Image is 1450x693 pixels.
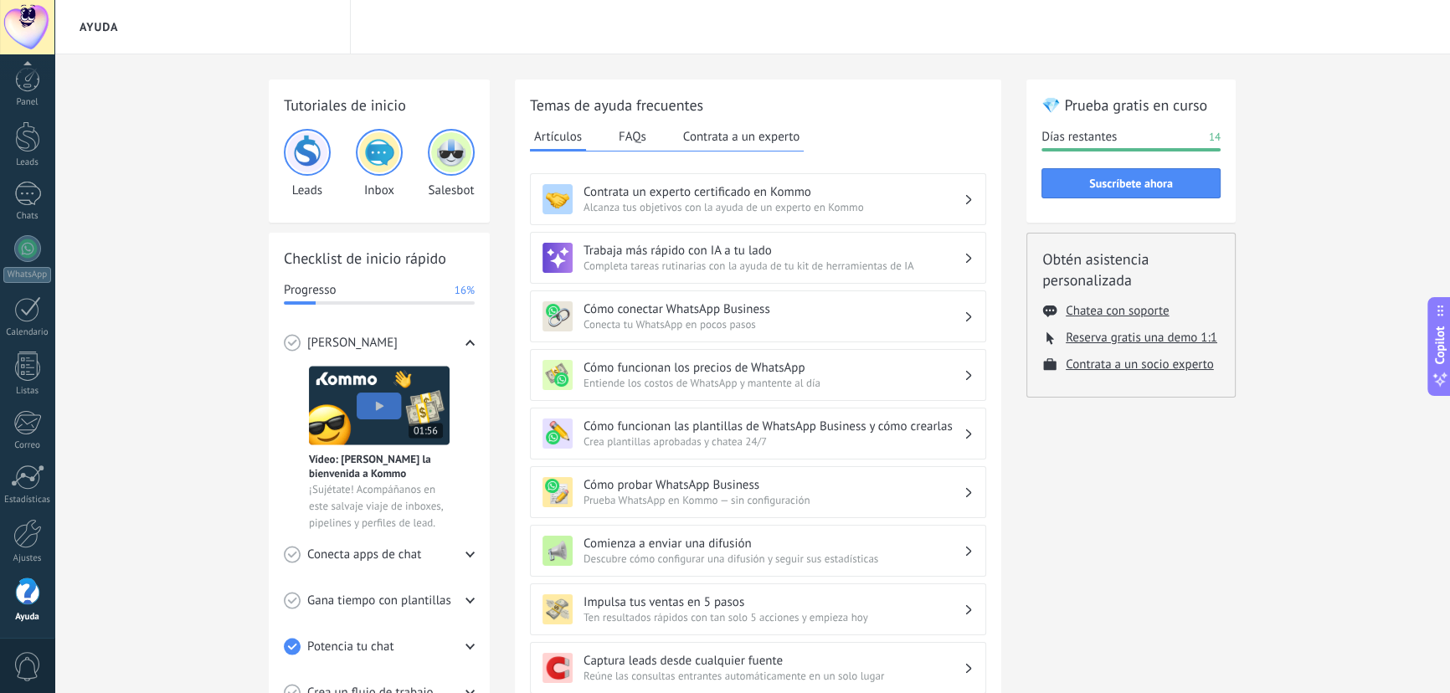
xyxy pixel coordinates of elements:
[284,129,331,198] div: Leads
[356,129,403,198] div: Inbox
[3,612,52,623] div: Ayuda
[679,124,804,149] button: Contrata a un experto
[584,184,964,200] h3: Contrata un experto certificado en Kommo
[307,593,451,609] span: Gana tiempo con plantillas
[584,360,964,376] h3: Cómo funcionan los precios de WhatsApp
[309,452,450,480] span: Vídeo: [PERSON_NAME] la bienvenida a Kommo
[1089,177,1173,189] span: Suscríbete ahora
[3,386,52,397] div: Listas
[584,376,964,390] span: Entiende los costos de WhatsApp y mantente al día
[1066,303,1169,319] button: Chatea con soporte
[1209,129,1221,146] span: 14
[3,267,51,283] div: WhatsApp
[428,129,475,198] div: Salesbot
[455,282,475,299] span: 16%
[584,669,964,683] span: Reúne las consultas entrantes automáticamente en un solo lugar
[3,553,52,564] div: Ajustes
[1041,95,1221,116] h2: 💎 Prueba gratis en curso
[284,248,475,269] h2: Checklist de inicio rápido
[584,259,964,273] span: Completa tareas rutinarias con la ayuda de tu kit de herramientas de IA
[284,282,336,299] span: Progresso
[3,97,52,108] div: Panel
[584,653,964,669] h3: Captura leads desde cualquier fuente
[309,366,450,445] img: Meet video
[309,481,450,531] span: ¡Sujétate! Acompáñanos en este salvaje viaje de inboxes, pipelines y perfiles de lead.
[584,493,964,507] span: Prueba WhatsApp en Kommo — sin configuración
[584,243,964,259] h3: Trabaja más rápido con IA a tu lado
[584,477,964,493] h3: Cómo probar WhatsApp Business
[584,434,964,449] span: Crea plantillas aprobadas y chatea 24/7
[584,418,964,434] h3: Cómo funcionan las plantillas de WhatsApp Business y cómo crearlas
[584,317,964,331] span: Conecta tu WhatsApp en pocos pasos
[584,552,964,566] span: Descubre cómo configurar una difusión y seguir sus estadísticas
[584,536,964,552] h3: Comienza a enviar una difusión
[1042,249,1220,290] h2: Obtén asistencia personalizada
[584,610,964,624] span: Ten resultados rápidos con tan solo 5 acciones y empieza hoy
[307,335,398,352] span: [PERSON_NAME]
[584,200,964,214] span: Alcanza tus objetivos con la ayuda de un experto en Kommo
[3,157,52,168] div: Leads
[584,594,964,610] h3: Impulsa tus ventas en 5 pasos
[3,495,52,506] div: Estadísticas
[307,547,421,563] span: Conecta apps de chat
[3,211,52,222] div: Chats
[307,639,394,655] span: Potencia tu chat
[1432,326,1448,365] span: Copilot
[584,301,964,317] h3: Cómo conectar WhatsApp Business
[1066,357,1214,372] button: Contrata a un socio experto
[530,95,986,116] h2: Temas de ayuda frecuentes
[3,327,52,338] div: Calendario
[3,440,52,451] div: Correo
[1041,129,1117,146] span: Días restantes
[1066,330,1217,346] button: Reserva gratis una demo 1:1
[530,124,586,151] button: Artículos
[614,124,650,149] button: FAQs
[284,95,475,116] h2: Tutoriales de inicio
[1041,168,1221,198] button: Suscríbete ahora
